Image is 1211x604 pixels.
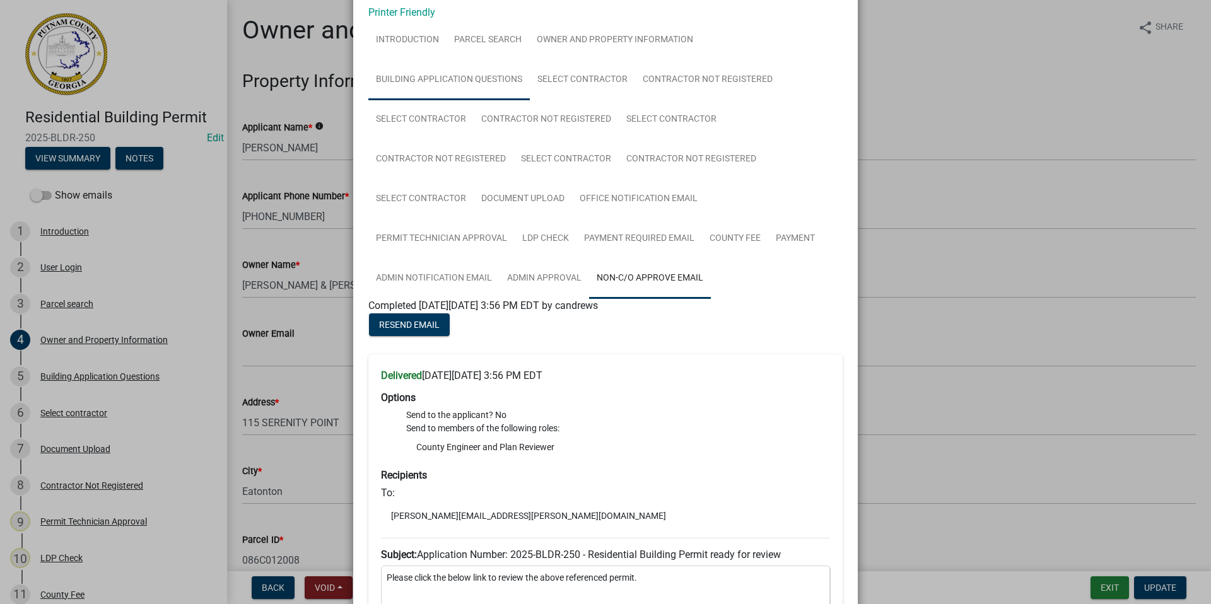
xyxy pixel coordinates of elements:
[368,100,474,140] a: Select contractor
[381,549,417,560] strong: Subject:
[381,549,830,560] h6: Application Number: 2025-BLDR-250 - Residential Building Permit ready for review
[406,438,830,456] li: County Engineer and Plan Reviewer
[619,100,724,140] a: Select contractor
[406,422,830,459] li: Send to members of the following roles:
[368,6,435,18] a: Printer Friendly
[368,139,513,180] a: Contractor Not Registered
[381,469,427,481] strong: Recipients
[379,320,440,330] span: Resend Email
[387,571,824,584] p: Please click the below link to review the above referenced permit.
[635,60,780,100] a: Contractor Not Registered
[381,392,416,404] strong: Options
[619,139,764,180] a: Contractor Not Registered
[381,506,830,525] li: [PERSON_NAME][EMAIL_ADDRESS][PERSON_NAME][DOMAIN_NAME]
[474,100,619,140] a: Contractor Not Registered
[381,369,422,381] strong: Delivered
[381,487,830,499] h6: To:
[474,179,572,219] a: Document Upload
[572,179,705,219] a: Office Notification Email
[447,20,529,61] a: Parcel search
[500,258,589,299] a: Admin Approval
[529,20,701,61] a: Owner and Property Information
[513,139,619,180] a: Select contractor
[368,20,447,61] a: Introduction
[381,369,830,381] h6: [DATE][DATE] 3:56 PM EDT
[368,219,515,259] a: Permit Technician Approval
[530,60,635,100] a: Select contractor
[368,179,474,219] a: Select contractor
[589,258,711,299] a: Non-C/O Approve Email
[702,219,768,259] a: County Fee
[368,60,530,100] a: Building Application Questions
[515,219,576,259] a: LDP Check
[368,299,598,311] span: Completed [DATE][DATE] 3:56 PM EDT by candrews
[368,258,500,299] a: Admin Notification Email
[576,219,702,259] a: Payment Required Email
[369,313,450,336] button: Resend Email
[406,409,830,422] li: Send to the applicant? No
[768,219,822,259] a: Payment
